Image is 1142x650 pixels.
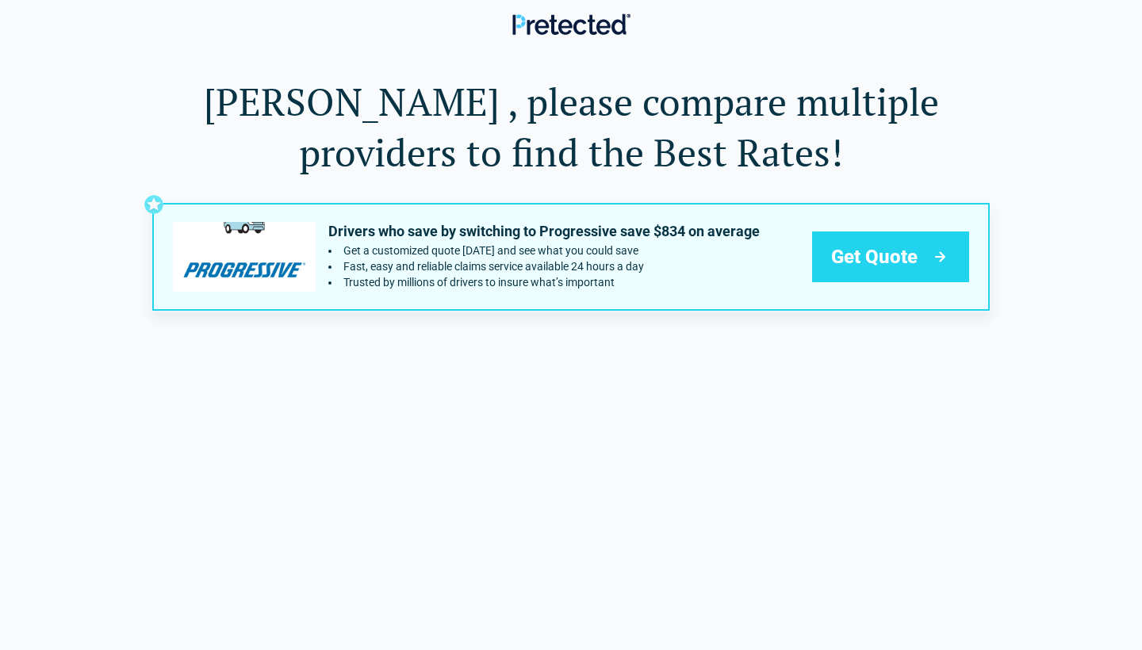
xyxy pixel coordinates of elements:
p: Drivers who save by switching to Progressive save $834 on average [328,222,760,241]
li: Get a customized quote today and see what you could save [328,244,760,257]
li: Trusted by millions of drivers to insure what’s important [328,276,760,289]
img: progressive's logo [173,222,316,291]
span: Get Quote [831,244,918,270]
li: Fast, easy and reliable claims service available 24 hours a day [328,260,760,273]
h1: [PERSON_NAME] , please compare multiple providers to find the Best Rates! [152,76,990,178]
a: progressive's logoDrivers who save by switching to Progressive save $834 on averageGet a customiz... [152,203,990,311]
